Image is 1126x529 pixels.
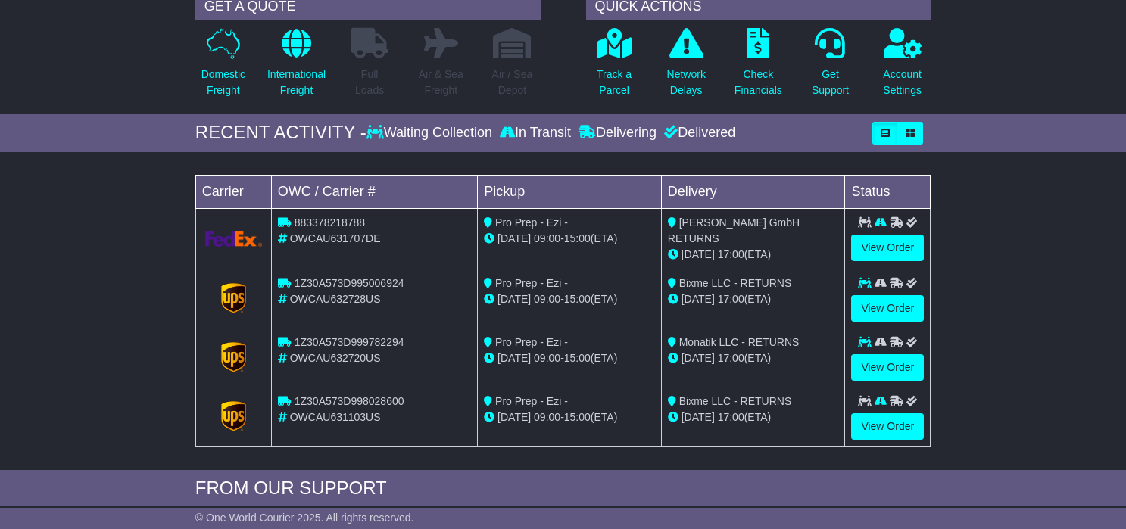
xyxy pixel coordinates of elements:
div: Delivered [660,125,735,142]
div: Waiting Collection [366,125,496,142]
span: [DATE] [497,232,531,244]
a: View Order [851,413,924,440]
span: 1Z30A573D999782294 [295,336,404,348]
p: Account Settings [883,67,922,98]
p: Air & Sea Freight [419,67,463,98]
span: 17:00 [718,411,744,423]
span: 883378218788 [295,216,365,229]
span: 15:00 [564,232,591,244]
span: © One World Courier 2025. All rights reserved. [195,512,414,524]
span: Bixme LLC - RETURNS [679,277,792,289]
span: 17:00 [718,293,744,305]
span: [DATE] [682,411,715,423]
p: Get Support [812,67,849,98]
p: Check Financials [735,67,782,98]
span: 1Z30A573D995006924 [295,277,404,289]
a: InternationalFreight [267,27,326,107]
span: Pro Prep - Ezi - [495,336,568,348]
span: OWCAU631103US [290,411,381,423]
span: OWCAU632728US [290,293,381,305]
div: Delivering [575,125,660,142]
a: DomesticFreight [201,27,246,107]
td: Carrier [195,175,271,208]
div: - (ETA) [484,350,655,366]
a: Track aParcel [596,27,632,107]
a: AccountSettings [882,27,922,107]
span: OWCAU631707DE [290,232,381,244]
span: [DATE] [497,293,531,305]
img: GetCarrierServiceLogo [221,401,247,431]
span: Monatik LLC - RETURNS [679,336,800,348]
img: GetCarrierServiceLogo [205,231,262,247]
a: View Order [851,354,924,381]
p: Network Delays [667,67,706,98]
div: (ETA) [668,247,839,263]
span: [DATE] [682,352,715,364]
span: [DATE] [497,352,531,364]
span: Pro Prep - Ezi - [495,216,568,229]
div: - (ETA) [484,231,655,247]
span: 09:00 [534,293,560,305]
div: FROM OUR SUPPORT [195,478,931,499]
span: [PERSON_NAME] GmbH RETURNS [668,216,800,244]
td: Status [845,175,931,208]
a: CheckFinancials [734,27,783,107]
span: 1Z30A573D998028600 [295,395,404,407]
p: Full Loads [351,67,388,98]
p: International Freight [267,67,326,98]
a: View Order [851,295,924,322]
td: Delivery [661,175,845,208]
img: GetCarrierServiceLogo [221,283,247,313]
span: OWCAU632720US [290,352,381,364]
span: Pro Prep - Ezi - [495,395,568,407]
span: 15:00 [564,411,591,423]
span: Pro Prep - Ezi - [495,277,568,289]
div: - (ETA) [484,291,655,307]
span: [DATE] [497,411,531,423]
span: 09:00 [534,352,560,364]
span: Bixme LLC - RETURNS [679,395,792,407]
span: [DATE] [682,293,715,305]
p: Air / Sea Depot [492,67,533,98]
td: Pickup [478,175,662,208]
span: 09:00 [534,232,560,244]
a: NetworkDelays [666,27,706,107]
img: GetCarrierServiceLogo [221,342,247,372]
a: View Order [851,235,924,261]
td: OWC / Carrier # [271,175,477,208]
span: 15:00 [564,352,591,364]
div: (ETA) [668,291,839,307]
p: Track a Parcel [597,67,632,98]
span: 09:00 [534,411,560,423]
span: 15:00 [564,293,591,305]
div: - (ETA) [484,409,655,425]
div: (ETA) [668,350,839,366]
span: [DATE] [682,248,715,260]
span: 17:00 [718,352,744,364]
a: GetSupport [811,27,850,107]
div: (ETA) [668,409,839,425]
span: 17:00 [718,248,744,260]
p: Domestic Freight [201,67,245,98]
div: In Transit [496,125,575,142]
div: RECENT ACTIVITY - [195,122,366,144]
